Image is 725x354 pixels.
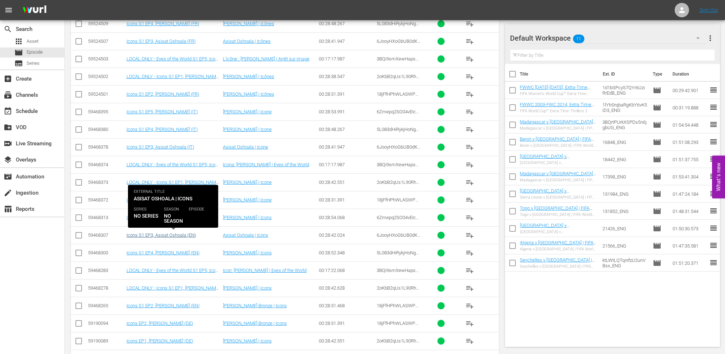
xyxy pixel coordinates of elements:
[653,86,661,95] span: Episode
[520,257,595,273] a: Seychelles v [GEOGRAPHIC_DATA] | FIFA World Cup 26™ CAF Qualifiers (EN)
[520,223,596,239] a: [GEOGRAPHIC_DATA] v [GEOGRAPHIC_DATA] DR | FIFA World Cup 26™ CAF Qualifiers (EN)
[377,109,419,120] span: 6Zmepq2SO04vEIcV0Kjh8O_ITA
[88,250,124,255] div: 59468300
[653,172,661,181] span: Episode
[377,215,419,226] span: 6Zmepq2SO04vEIcV0Kjh8O_ENG
[709,224,718,232] span: reorder
[127,303,199,308] a: Icons S1 EP2, [PERSON_NAME] (EN)
[461,315,478,332] button: playlist_add
[465,125,474,134] span: playlist_add
[88,74,124,79] div: 59524502
[377,303,418,314] span: 18jFfHPhWLASWPUeorkFP6_ENG
[223,215,272,220] a: [PERSON_NAME] | Icons
[4,189,12,197] span: Ingestion
[223,197,272,203] a: [PERSON_NAME] | Icone
[465,196,474,204] span: playlist_add
[520,230,597,234] div: [GEOGRAPHIC_DATA] v [GEOGRAPHIC_DATA] DR | FIFA World Cup 26™ CAF Qualifiers
[670,151,709,168] td: 01:51:37.755
[465,19,474,28] span: playlist_add
[461,50,478,68] button: playlist_add
[461,15,478,32] button: playlist_add
[600,220,650,237] td: 21426_ENG
[319,180,375,185] div: 00:28:42.551
[520,126,597,131] div: Madagascar v [GEOGRAPHIC_DATA] | FIFA World Cup 26™ CAF Qualifiers
[461,86,478,103] button: playlist_add
[377,268,418,278] span: 3BQi9smXewHapsSUEwW9Tm_ENG
[670,116,709,133] td: 01:54:54.448
[653,121,661,129] span: Episode
[653,241,661,250] span: Episode
[319,127,375,132] div: 00:28:48.267
[377,91,418,102] span: 18jFfHPhWLASWPUeorkFP6_FR
[520,240,597,251] a: Algeria v [GEOGRAPHIC_DATA] | FIFA World Cup 26™ CAF Qualifiers (EN)
[319,38,375,44] div: 00:28:41.947
[127,38,196,44] a: Icons S1 EP3, Asisat Oshoala (FR)
[670,185,709,203] td: 01:47:24.184
[670,220,709,237] td: 01:50:30.573
[520,109,597,113] div: FIFA World Cup™ Extra Time Thrillers 2
[670,237,709,254] td: 01:47:35.581
[461,332,478,350] button: playlist_add
[223,303,287,308] a: [PERSON_NAME] Bronze | Icons
[4,139,12,148] span: Live Streaming
[709,206,718,215] span: reorder
[653,259,661,267] span: Episode
[377,197,418,208] span: 18jFfHPhWLASWPUeorkFP6_ITA
[377,144,420,155] span: 6JooyHXoGbUB0dKMaNb3QW_ITA
[520,119,596,135] a: Madagascar v [GEOGRAPHIC_DATA] | FIFA World Cup 26™ CAF Qualifiers (EN)
[127,250,199,255] a: Icons S1 EP4, [PERSON_NAME] (EN)
[461,156,478,173] button: playlist_add
[17,2,52,19] img: ans4CAIJ8jUAAAAAAAAAAAAAAAAAAAAAAAAgQb4GAAAAAAAAAAAAAAAAAAAAAAAAJMjXAAAAAAAAAAAAAAAAAAAAAAAAgAT5G...
[520,160,597,165] div: [GEOGRAPHIC_DATA] v [GEOGRAPHIC_DATA] | FIFA World Cup 26™ CAF Qualifiers
[600,116,650,133] td: 3BQrtPUrkXSPDs5n6jgbUG_ENG
[4,155,12,164] span: Overlays
[127,268,219,278] a: LOCAL ONLY - Eyes of the World S1 EP5, Icon: [PERSON_NAME] (EN)
[88,215,124,220] div: 59468313
[670,133,709,151] td: 01:51:08.293
[127,127,198,132] a: Icons S1 EP4, [PERSON_NAME] (IT)
[223,268,307,273] a: Icon: [PERSON_NAME] | Eyes of the World
[223,285,272,291] a: [PERSON_NAME] | Icons
[461,174,478,191] button: playlist_add
[4,205,12,213] span: Reports
[670,168,709,185] td: 01:53:41.304
[223,250,272,255] a: [PERSON_NAME] | Icons
[461,262,478,279] button: playlist_add
[709,86,718,94] span: reorder
[319,232,375,238] div: 00:28:42.024
[600,254,650,272] td: ktLWtLQTqnIfzU2unVBsx_ENG
[127,56,219,67] a: LOCAL ONLY - Eyes of the World S1 EP5, Icon: [PERSON_NAME] ([GEOGRAPHIC_DATA])
[127,338,193,344] a: Icons EP1, [PERSON_NAME] (DE)
[520,205,593,216] a: Togo v [GEOGRAPHIC_DATA] | FIFA World Cup 26™ CAF Qualifiers (EN)
[88,180,124,185] div: 59468373
[377,127,419,137] span: 5L083dHiRykjHoNgHP5hCb_ITA
[465,213,474,222] span: playlist_add
[319,91,375,97] div: 00:28:31.391
[465,55,474,63] span: playlist_add
[709,189,718,198] span: reorder
[520,102,595,113] a: FWWC 2003-FWC 2014, Extra Time Thrillers 2 (EN)
[377,232,420,243] span: 6JooyHXoGbUB0dKMaNb3QW_ENG
[127,144,194,150] a: Icons S1 EP3, Asisat Oshoala (IT)
[223,91,274,97] a: [PERSON_NAME] | Icônes
[4,25,12,33] span: Search
[465,90,474,99] span: playlist_add
[4,123,12,132] span: VOD
[598,64,648,84] th: Ext. ID
[520,64,599,84] th: Title
[127,162,219,173] a: LOCAL ONLY - Eyes of the World S1 EP5, Icon: [PERSON_NAME] (IT)
[319,268,375,273] div: 00:17:22.068
[127,285,220,296] a: LOCAL ONLY - Icons S1 EP1, [PERSON_NAME] (EN)
[127,21,199,26] a: Icons S1 EP4, [PERSON_NAME] (FR)
[461,139,478,156] button: playlist_add
[377,321,418,331] span: 18jFfHPhWLASWPUeorkFP6_DE
[27,49,43,56] span: Episode
[88,321,124,326] div: 59190094
[319,250,375,255] div: 00:28:52.348
[520,91,597,96] div: FIFA Women's World Cup™ Extra-Time Deciders
[88,285,124,291] div: 59468278
[712,156,725,199] button: Open Feedback Widget
[670,99,709,116] td: 00:31:19.888
[520,154,588,170] a: [GEOGRAPHIC_DATA] v [GEOGRAPHIC_DATA] | FIFA World Cup 26™ CAF Qualifiers(EN)
[88,232,124,238] div: 59468307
